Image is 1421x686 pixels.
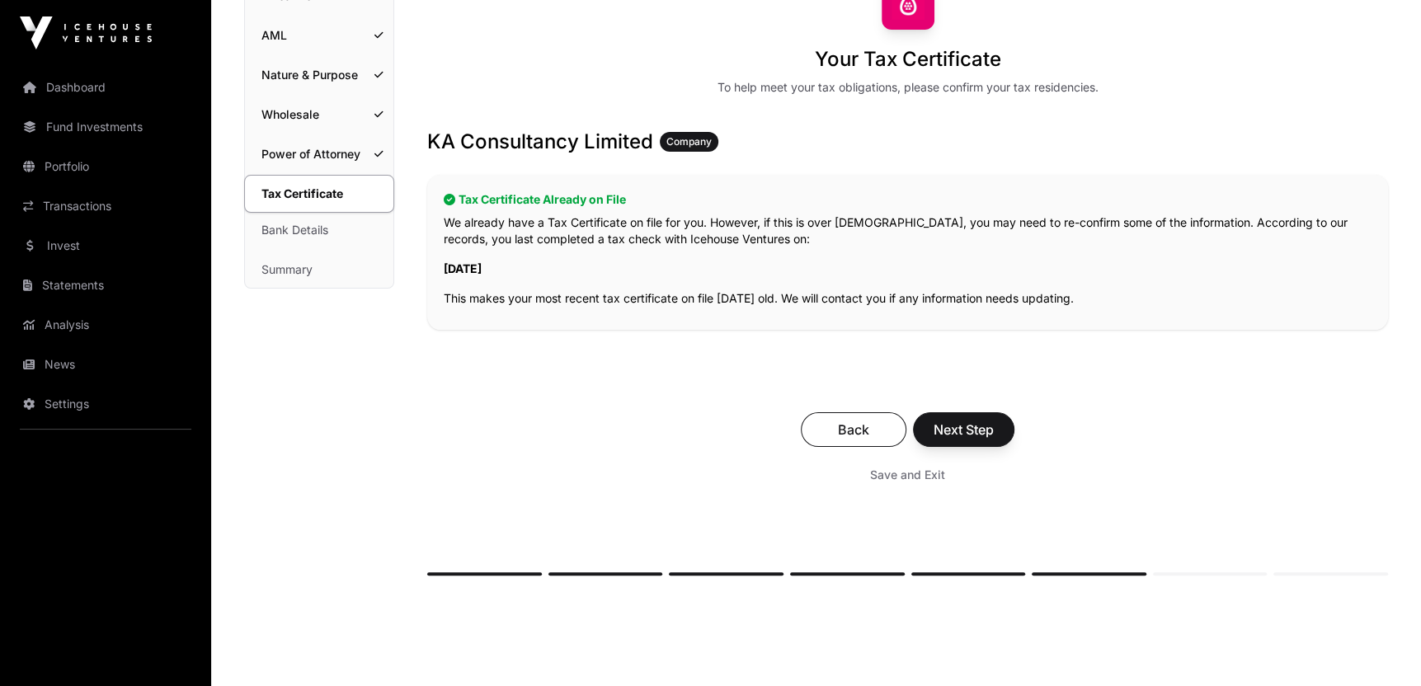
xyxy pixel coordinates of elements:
button: Next Step [913,412,1014,447]
a: Invest [13,228,198,264]
a: Power of Attorney [245,136,393,172]
div: To help meet your tax obligations, please confirm your tax residencies. [718,79,1099,96]
img: Icehouse Ventures Logo [20,16,152,49]
p: We already have a Tax Certificate on file for you. However, if this is over [DEMOGRAPHIC_DATA], y... [444,214,1372,247]
a: Wholesale [245,96,393,133]
a: Settings [13,386,198,422]
iframe: Chat Widget [1339,607,1421,686]
span: Save and Exit [870,467,945,483]
h2: Tax Certificate Already on File [444,191,1372,208]
button: Back [801,412,906,447]
h3: KA Consultancy Limited [427,129,1388,155]
a: News [13,346,198,383]
a: Fund Investments [13,109,198,145]
a: AML [245,17,393,54]
a: Bank Details [245,212,393,248]
a: Portfolio [13,148,198,185]
button: Save and Exit [850,460,965,490]
h1: Your Tax Certificate [815,46,1001,73]
a: Statements [13,267,198,303]
p: [DATE] [444,261,1372,277]
span: Company [666,135,712,148]
a: Analysis [13,307,198,343]
a: Summary [245,251,393,288]
p: This makes your most recent tax certificate on file [DATE] old. We will contact you if any inform... [444,290,1372,307]
a: Transactions [13,188,198,224]
a: Nature & Purpose [245,57,393,93]
a: Tax Certificate [244,175,394,213]
span: Back [821,420,886,439]
span: Next Step [934,420,994,439]
a: Dashboard [13,69,198,106]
